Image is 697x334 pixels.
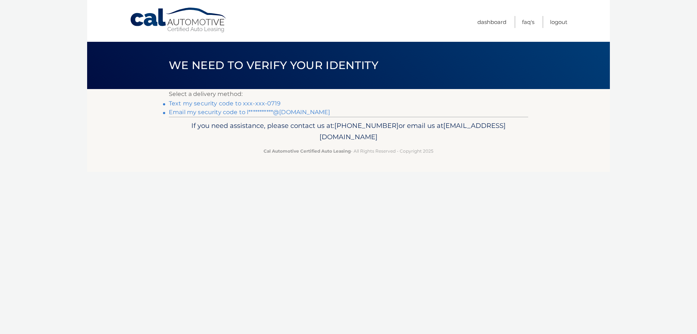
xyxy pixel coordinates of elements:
strong: Cal Automotive Certified Auto Leasing [264,148,351,154]
a: FAQ's [522,16,534,28]
p: If you need assistance, please contact us at: or email us at [174,120,523,143]
p: Select a delivery method: [169,89,528,99]
span: We need to verify your identity [169,59,378,72]
a: Dashboard [477,16,506,28]
a: Cal Automotive [130,7,228,33]
a: Logout [550,16,567,28]
p: - All Rights Reserved - Copyright 2025 [174,147,523,155]
a: Text my security code to xxx-xxx-0719 [169,100,281,107]
span: [PHONE_NUMBER] [334,121,399,130]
